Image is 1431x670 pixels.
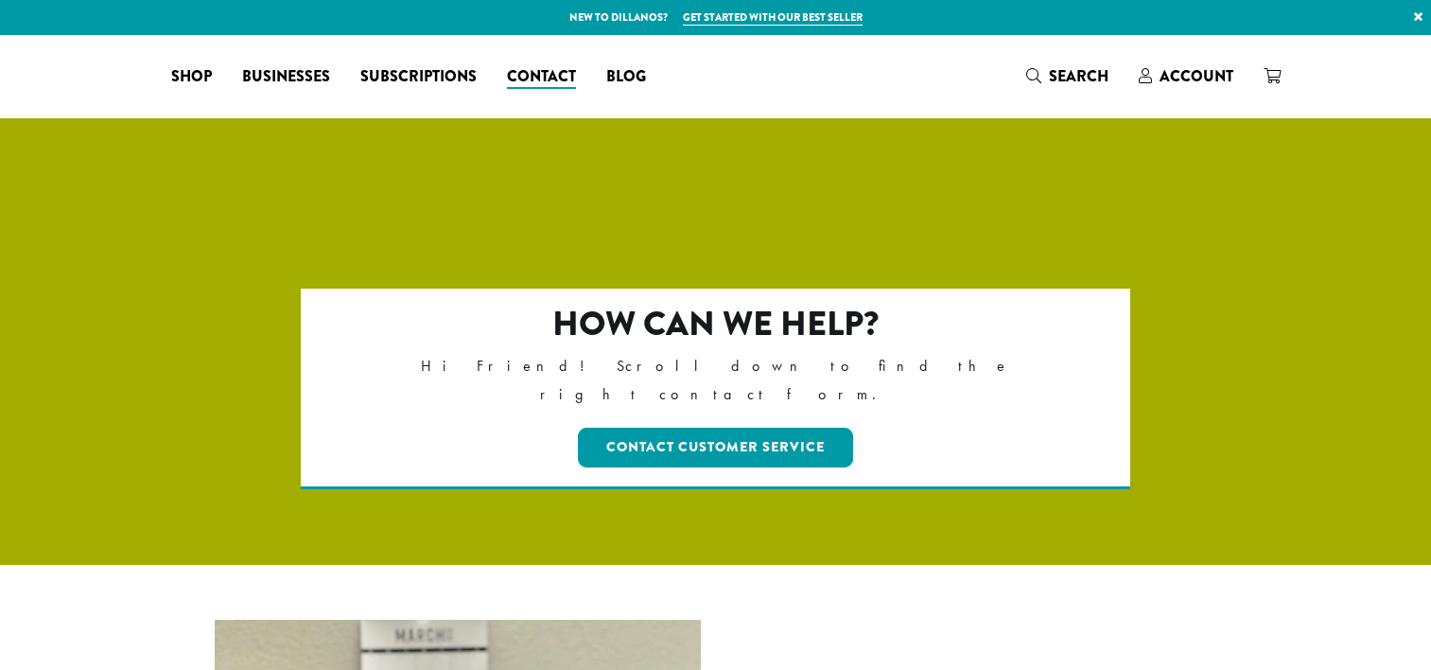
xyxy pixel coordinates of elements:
[242,65,330,89] span: Businesses
[156,62,227,92] a: Shop
[382,304,1049,344] h2: How can we help?
[606,65,646,89] span: Blog
[507,65,576,89] span: Contact
[360,65,477,89] span: Subscriptions
[382,352,1049,409] p: Hi Friend! Scroll down to find the right contact form.
[1160,65,1233,87] span: Account
[171,65,212,89] span: Shop
[1011,61,1124,92] a: Search
[1049,65,1108,87] span: Search
[578,428,853,467] a: Contact Customer Service
[683,9,863,26] a: Get started with our best seller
